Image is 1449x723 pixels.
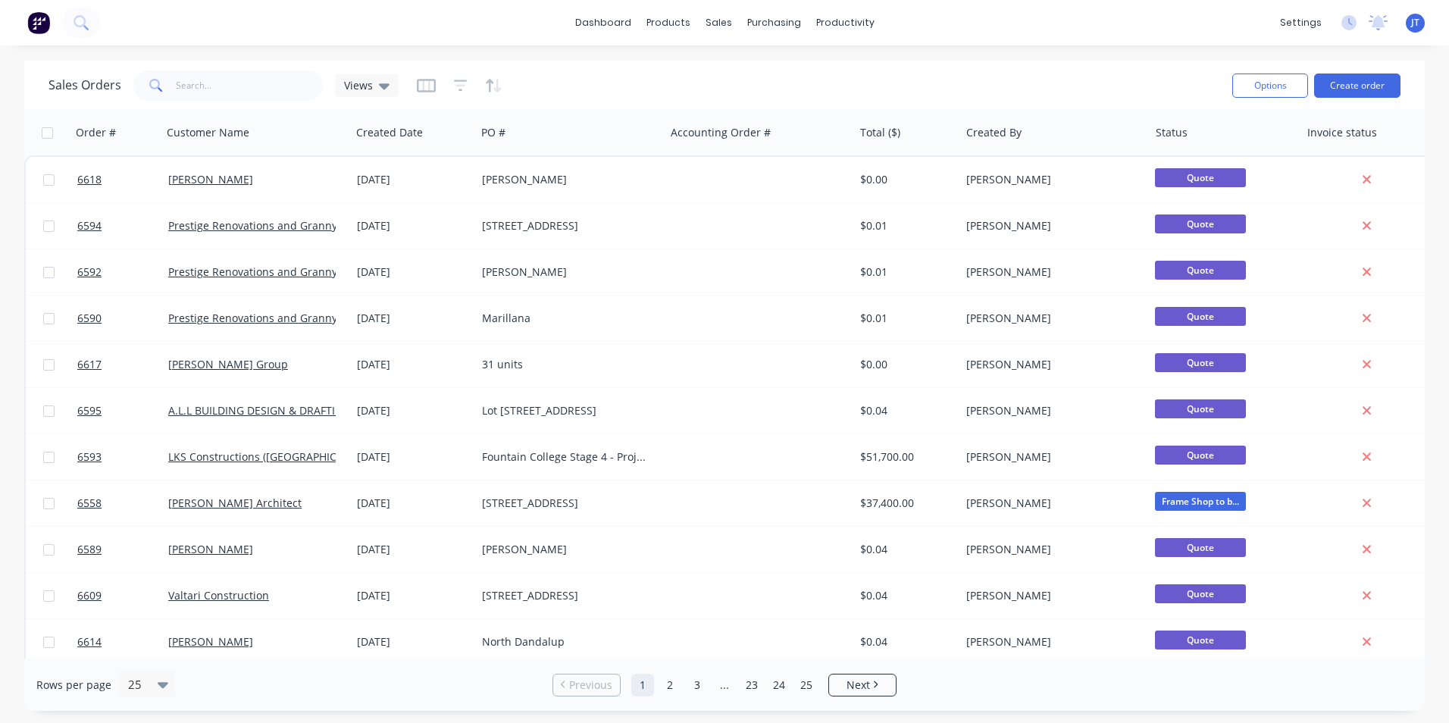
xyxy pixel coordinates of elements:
[1155,492,1246,511] span: Frame Shop to b...
[1156,125,1188,140] div: Status
[357,264,470,280] div: [DATE]
[1155,584,1246,603] span: Quote
[966,449,1134,465] div: [PERSON_NAME]
[77,619,168,665] a: 6614
[482,264,650,280] div: [PERSON_NAME]
[860,172,949,187] div: $0.00
[357,172,470,187] div: [DATE]
[546,674,903,696] ul: Pagination
[860,542,949,557] div: $0.04
[168,357,288,371] a: [PERSON_NAME] Group
[1155,399,1246,418] span: Quote
[740,674,763,696] a: Page 23
[77,218,102,233] span: 6594
[176,70,324,101] input: Search...
[49,78,121,92] h1: Sales Orders
[77,434,168,480] a: 6593
[357,403,470,418] div: [DATE]
[357,588,470,603] div: [DATE]
[482,218,650,233] div: [STREET_ADDRESS]
[795,674,818,696] a: Page 25
[77,496,102,511] span: 6558
[481,125,505,140] div: PO #
[686,674,709,696] a: Page 3
[357,218,470,233] div: [DATE]
[77,388,168,433] a: 6595
[847,678,870,693] span: Next
[768,674,790,696] a: Page 24
[77,480,168,526] a: 6558
[1411,16,1419,30] span: JT
[482,357,650,372] div: 31 units
[77,573,168,618] a: 6609
[966,172,1134,187] div: [PERSON_NAME]
[168,449,411,464] a: LKS Constructions ([GEOGRAPHIC_DATA]) Pty Ltd
[77,249,168,295] a: 6592
[860,357,949,372] div: $0.00
[966,496,1134,511] div: [PERSON_NAME]
[1314,74,1400,98] button: Create order
[357,542,470,557] div: [DATE]
[77,542,102,557] span: 6589
[168,264,407,279] a: Prestige Renovations and Granny Flats PTY LTD
[168,588,269,602] a: Valtari Construction
[77,172,102,187] span: 6618
[168,634,253,649] a: [PERSON_NAME]
[860,403,949,418] div: $0.04
[168,311,407,325] a: Prestige Renovations and Granny Flats PTY LTD
[1155,261,1246,280] span: Quote
[1155,353,1246,372] span: Quote
[482,311,650,326] div: Marillana
[77,449,102,465] span: 6593
[77,264,102,280] span: 6592
[1155,214,1246,233] span: Quote
[1155,168,1246,187] span: Quote
[357,357,470,372] div: [DATE]
[698,11,740,34] div: sales
[77,296,168,341] a: 6590
[1272,11,1329,34] div: settings
[357,634,470,649] div: [DATE]
[76,125,116,140] div: Order #
[860,125,900,140] div: Total ($)
[344,77,373,93] span: Views
[168,218,407,233] a: Prestige Renovations and Granny Flats PTY LTD
[482,172,650,187] div: [PERSON_NAME]
[966,264,1134,280] div: [PERSON_NAME]
[671,125,771,140] div: Accounting Order #
[1232,74,1308,98] button: Options
[966,311,1134,326] div: [PERSON_NAME]
[167,125,249,140] div: Customer Name
[1155,307,1246,326] span: Quote
[553,678,620,693] a: Previous page
[639,11,698,34] div: products
[482,634,650,649] div: North Dandalup
[77,403,102,418] span: 6595
[1307,125,1377,140] div: Invoice status
[631,674,654,696] a: Page 1 is your current page
[77,357,102,372] span: 6617
[77,588,102,603] span: 6609
[966,125,1022,140] div: Created By
[860,449,949,465] div: $51,700.00
[77,203,168,249] a: 6594
[1155,446,1246,465] span: Quote
[168,172,253,186] a: [PERSON_NAME]
[568,11,639,34] a: dashboard
[77,527,168,572] a: 6589
[27,11,50,34] img: Factory
[860,264,949,280] div: $0.01
[356,125,423,140] div: Created Date
[860,496,949,511] div: $37,400.00
[77,342,168,387] a: 6617
[966,588,1134,603] div: [PERSON_NAME]
[482,496,650,511] div: [STREET_ADDRESS]
[860,218,949,233] div: $0.01
[569,678,612,693] span: Previous
[36,678,111,693] span: Rows per page
[77,634,102,649] span: 6614
[357,311,470,326] div: [DATE]
[966,218,1134,233] div: [PERSON_NAME]
[1155,631,1246,649] span: Quote
[482,542,650,557] div: [PERSON_NAME]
